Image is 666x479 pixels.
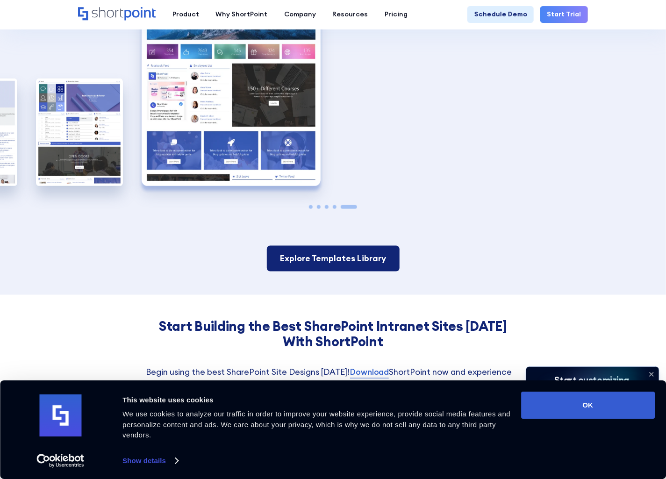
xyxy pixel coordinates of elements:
span: Go to slide 2 [317,205,321,209]
a: Usercentrics Cookiebot - opens in a new window [20,454,101,468]
span: We use cookies to analyze our traffic in order to improve your website experience, provide social... [122,410,510,439]
div: Why ShortPoint [215,9,267,19]
div: Product [172,9,199,19]
img: logo [39,395,81,437]
a: Schedule Demo [467,6,534,23]
a: Start Trial [540,6,588,23]
span: Go to slide 5 [341,205,358,209]
span: Go to slide 1 [309,205,313,209]
a: Download [350,366,389,379]
p: Begin using the best SharePoint Site Designs [DATE]! ShortPoint now and experience the groundbrea... [146,366,521,416]
span: Go to slide 4 [333,205,337,209]
a: Resources [324,6,377,23]
h3: Start Building the Best SharePoint Intranet Sites [DATE] With ShortPoint [146,318,521,349]
a: Home [78,7,156,21]
span: Go to slide 3 [325,205,329,209]
div: Pricing [385,9,408,19]
div: Company [284,9,316,19]
a: Show details [122,454,178,468]
a: Explore Templates Library [267,246,400,272]
img: Best SharePoint Intranet Examples [36,79,123,186]
a: Why ShortPoint [208,6,276,23]
div: This website uses cookies [122,394,510,406]
a: Pricing [376,6,416,23]
button: OK [521,392,655,419]
a: Company [276,6,324,23]
a: Product [164,6,208,23]
div: 4 / 5 [36,79,123,186]
div: Resources [333,9,368,19]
